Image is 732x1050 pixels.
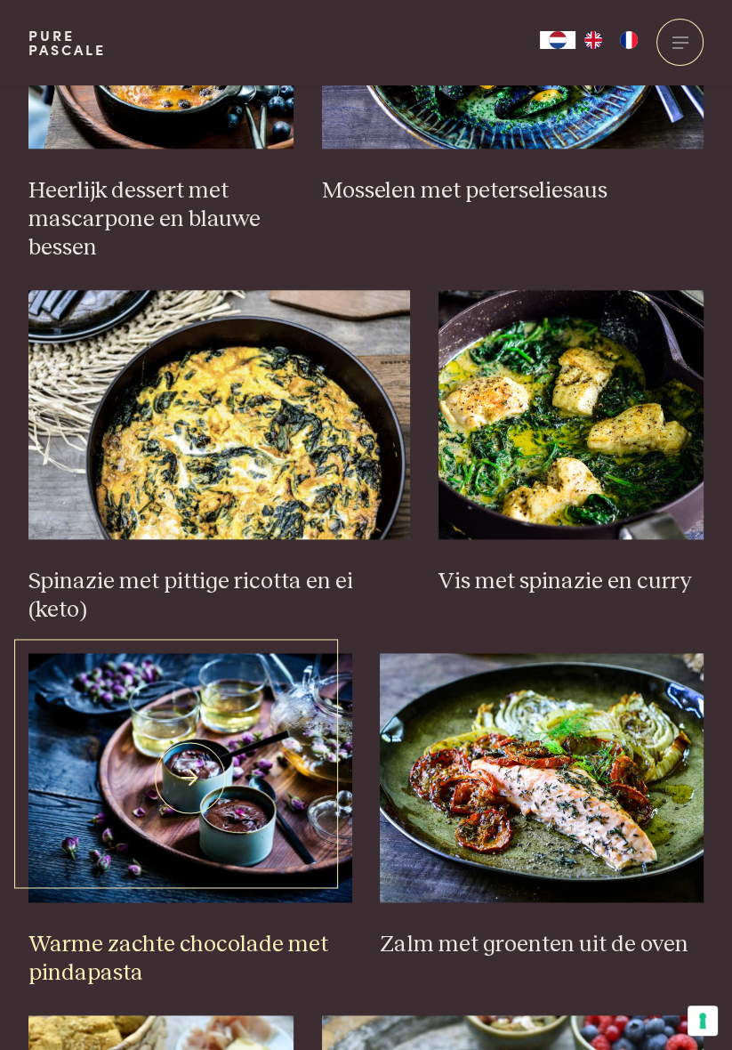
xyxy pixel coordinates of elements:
[28,290,411,539] img: Spinazie met pittige ricotta en ei (keto)
[540,31,575,49] a: NL
[380,653,704,959] a: Zalm met groenten uit de oven Zalm met groenten uit de oven
[28,177,294,262] h3: Heerlijk dessert met mascarpone en blauwe bessen
[28,28,106,57] a: PurePascale
[322,177,704,206] h3: Mosselen met peterseliesaus
[28,290,411,625] a: Spinazie met pittige ricotta en ei (keto) Spinazie met pittige ricotta en ei (keto)
[380,653,704,902] img: Zalm met groenten uit de oven
[611,31,647,49] a: FR
[28,653,352,988] a: Warme zachte chocolade met pindapasta Warme zachte chocolade met pindapasta
[575,31,647,49] ul: Language list
[438,290,704,596] a: Vis met spinazie en curry Vis met spinazie en curry
[380,931,704,959] h3: Zalm met groenten uit de oven
[540,31,647,49] aside: Language selected: Nederlands
[688,1006,718,1036] button: Uw voorkeuren voor toestemming voor trackingtechnologieën
[438,568,704,596] h3: Vis met spinazie en curry
[28,568,411,625] h3: Spinazie met pittige ricotta en ei (keto)
[28,931,352,988] h3: Warme zachte chocolade met pindapasta
[28,653,352,902] img: Warme zachte chocolade met pindapasta
[540,31,575,49] div: Language
[438,290,704,539] img: Vis met spinazie en curry
[575,31,611,49] a: EN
